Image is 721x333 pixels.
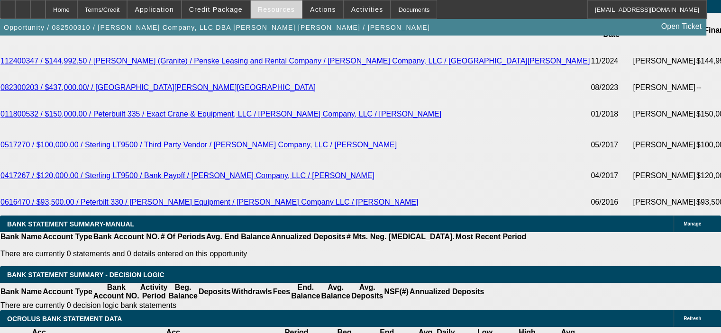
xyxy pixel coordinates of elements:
[270,232,346,242] th: Annualized Deposits
[231,283,272,301] th: Withdrawls
[0,83,316,91] a: 082300203 / $437,000.00/ / [GEOGRAPHIC_DATA][PERSON_NAME][GEOGRAPHIC_DATA]
[351,283,384,301] th: Avg. Deposits
[632,127,696,162] td: [PERSON_NAME]
[206,232,271,242] th: Avg. End Balance
[93,283,140,301] th: Bank Account NO.
[258,6,295,13] span: Resources
[351,6,383,13] span: Activities
[7,271,164,279] span: Bank Statement Summary - Decision Logic
[160,232,206,242] th: # Of Periods
[273,283,291,301] th: Fees
[310,6,336,13] span: Actions
[128,0,181,18] button: Application
[632,74,696,101] td: [PERSON_NAME]
[140,283,168,301] th: Activity Period
[344,0,391,18] button: Activities
[251,0,302,18] button: Resources
[303,0,343,18] button: Actions
[0,171,374,180] a: 0417267 / $120,000.00 / Sterling LT9500 / Bank Payoff / [PERSON_NAME] Company, LLC / [PERSON_NAME]
[346,232,455,242] th: # Mts. Neg. [MEDICAL_DATA].
[182,0,250,18] button: Credit Package
[632,101,696,127] td: [PERSON_NAME]
[590,101,632,127] td: 01/2018
[7,315,122,323] span: OCROLUS BANK STATEMENT DATA
[320,283,350,301] th: Avg. Balance
[7,220,134,228] span: BANK STATEMENT SUMMARY-MANUAL
[684,221,701,226] span: Manage
[0,110,441,118] a: 011800532 / $150,000.00 / Peterbuilt 335 / Exact Crane & Equipment, LLC / [PERSON_NAME] Company, ...
[198,283,231,301] th: Deposits
[409,283,484,301] th: Annualized Deposits
[291,283,320,301] th: End. Balance
[4,24,430,31] span: Opportunity / 082500310 / [PERSON_NAME] Company, LLC DBA [PERSON_NAME] [PERSON_NAME] / [PERSON_NAME]
[93,232,160,242] th: Bank Account NO.
[135,6,173,13] span: Application
[189,6,243,13] span: Credit Package
[0,57,590,65] a: 112400347 / $144,992.50 / [PERSON_NAME] (Granite) / Penske Leasing and Rental Company / [PERSON_N...
[657,18,705,35] a: Open Ticket
[632,48,696,74] td: [PERSON_NAME]
[0,250,526,258] p: There are currently 0 statements and 0 details entered on this opportunity
[0,198,418,206] a: 0616470 / $93,500.00 / Peterbilt 330 / [PERSON_NAME] Equipment / [PERSON_NAME] Company LLC / [PER...
[0,141,397,149] a: 0517270 / $100,000.00 / Sterling LT9500 / Third Party Vendor / [PERSON_NAME] Company, LLC / [PERS...
[383,283,409,301] th: NSF(#)
[42,232,93,242] th: Account Type
[455,232,527,242] th: Most Recent Period
[590,162,632,189] td: 04/2017
[590,74,632,101] td: 08/2023
[168,283,198,301] th: Beg. Balance
[590,127,632,162] td: 05/2017
[632,189,696,216] td: [PERSON_NAME]
[590,189,632,216] td: 06/2016
[684,316,701,321] span: Refresh
[632,162,696,189] td: [PERSON_NAME]
[590,48,632,74] td: 11/2024
[42,283,93,301] th: Account Type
